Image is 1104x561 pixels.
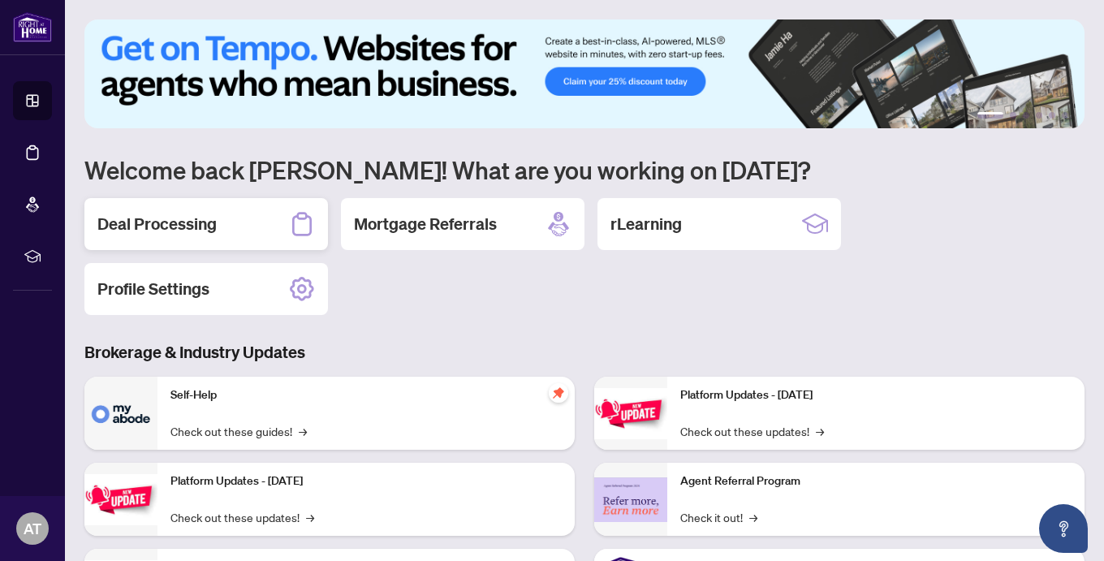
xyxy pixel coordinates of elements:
[97,213,217,235] h2: Deal Processing
[1049,112,1055,119] button: 5
[84,341,1085,364] h3: Brokerage & Industry Updates
[1023,112,1029,119] button: 3
[1036,112,1042,119] button: 4
[594,388,667,439] img: Platform Updates - June 23, 2025
[680,422,824,440] a: Check out these updates!→
[84,154,1085,185] h1: Welcome back [PERSON_NAME]! What are you working on [DATE]?
[24,517,41,540] span: AT
[84,19,1085,128] img: Slide 0
[170,386,562,404] p: Self-Help
[299,422,307,440] span: →
[680,473,1072,490] p: Agent Referral Program
[84,377,157,450] img: Self-Help
[749,508,757,526] span: →
[170,473,562,490] p: Platform Updates - [DATE]
[354,213,497,235] h2: Mortgage Referrals
[610,213,682,235] h2: rLearning
[680,508,757,526] a: Check it out!→
[306,508,314,526] span: →
[1062,112,1068,119] button: 6
[680,386,1072,404] p: Platform Updates - [DATE]
[977,112,1003,119] button: 1
[84,474,157,525] img: Platform Updates - September 16, 2025
[1039,504,1088,553] button: Open asap
[549,383,568,403] span: pushpin
[170,508,314,526] a: Check out these updates!→
[594,477,667,522] img: Agent Referral Program
[1010,112,1016,119] button: 2
[816,422,824,440] span: →
[13,12,52,42] img: logo
[170,422,307,440] a: Check out these guides!→
[97,278,209,300] h2: Profile Settings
